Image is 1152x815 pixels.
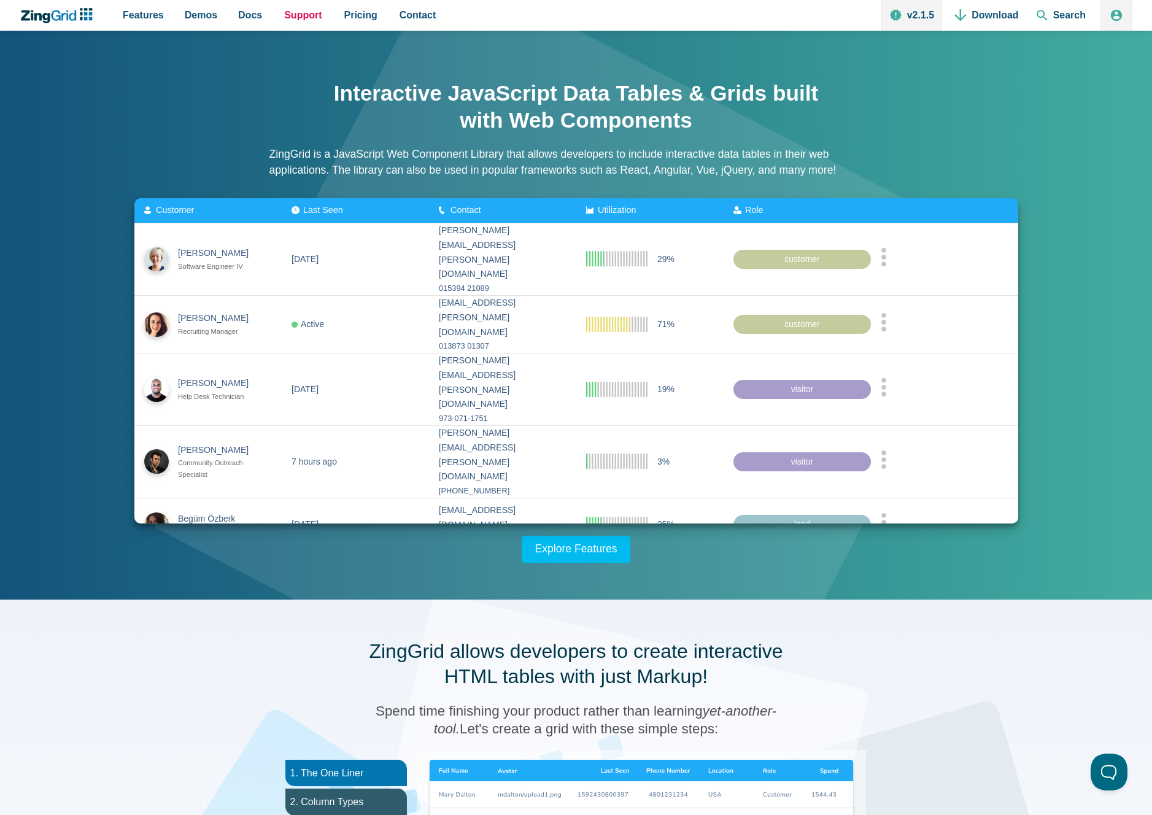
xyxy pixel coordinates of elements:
div: [PERSON_NAME] [178,311,260,326]
div: customer [733,249,871,269]
div: Help Desk Technician [178,391,260,403]
span: Customer [156,205,194,215]
span: 25% [657,517,675,532]
div: visitor [733,452,871,471]
div: [DATE] [292,382,319,396]
span: Support [284,7,322,23]
div: [PERSON_NAME][EMAIL_ADDRESS][PERSON_NAME][DOMAIN_NAME] [439,353,566,412]
div: visitor [733,379,871,399]
div: [DATE] [292,252,319,266]
span: 19% [657,382,675,396]
li: 1. The One Liner [285,760,407,786]
div: [EMAIL_ADDRESS][PERSON_NAME][DOMAIN_NAME] [439,296,566,339]
span: 3% [657,454,670,469]
p: ZingGrid is a JavaScript Web Component Library that allows developers to include interactive data... [269,146,883,179]
span: Docs [238,7,262,23]
div: Software Engineer IV [178,261,260,272]
div: [PERSON_NAME][EMAIL_ADDRESS][PERSON_NAME][DOMAIN_NAME] [439,426,566,484]
span: Demos [185,7,217,23]
span: Contact [450,205,481,215]
h1: Interactive JavaScript Data Tables & Grids built with Web Components [331,80,822,134]
div: [PERSON_NAME] [178,246,260,261]
div: [PERSON_NAME] [178,442,260,457]
span: Last Seen [303,205,343,215]
a: Explore Features [522,536,631,563]
div: 973-071-1751 [439,412,566,425]
div: customer [733,314,871,334]
span: Utilization [598,205,636,215]
a: ZingChart Logo. Click to return to the homepage [20,8,99,23]
span: Features [123,7,164,23]
div: [PERSON_NAME] [178,376,260,391]
span: 71% [657,317,675,331]
li: 2. Column Types [285,789,407,815]
div: 015394 21089 [439,282,566,295]
div: Community Outreach Specialist [178,457,260,481]
div: 013873 01307 [439,339,566,353]
iframe: Toggle Customer Support [1091,754,1127,790]
div: [PHONE_NUMBER] [439,484,566,498]
div: Active [292,317,324,331]
div: lead [733,515,871,535]
h2: ZingGrid allows developers to create interactive HTML tables with just Markup! [361,639,791,690]
span: Contact [400,7,436,23]
div: Begüm Özberk [178,511,260,526]
span: Role [745,205,763,215]
h3: Spend time finishing your product rather than learning Let's create a grid with these simple steps: [361,702,791,738]
div: [EMAIL_ADDRESS][DOMAIN_NAME] [439,503,566,533]
span: Pricing [344,7,377,23]
div: Recruiting Manager [178,326,260,338]
div: [DATE] [292,517,319,532]
span: 29% [657,252,675,266]
div: 7 hours ago [292,454,337,469]
div: [PERSON_NAME][EMAIL_ADDRESS][PERSON_NAME][DOMAIN_NAME] [439,223,566,282]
